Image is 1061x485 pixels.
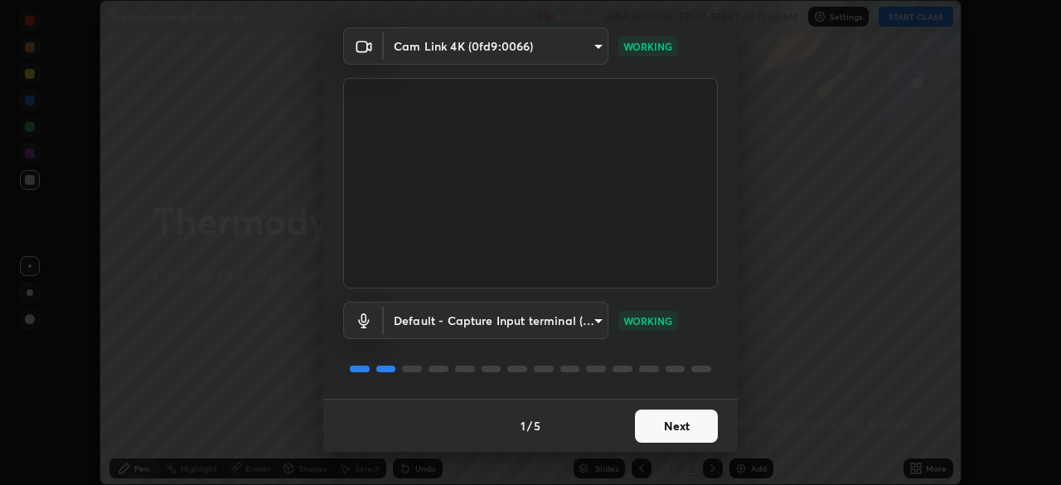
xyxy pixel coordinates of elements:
h4: 5 [534,417,540,434]
h4: 1 [521,417,526,434]
h4: / [527,417,532,434]
div: Cam Link 4K (0fd9:0066) [384,27,608,65]
p: WORKING [623,39,672,54]
p: WORKING [623,313,672,328]
div: Cam Link 4K (0fd9:0066) [384,302,608,339]
button: Next [635,410,718,443]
